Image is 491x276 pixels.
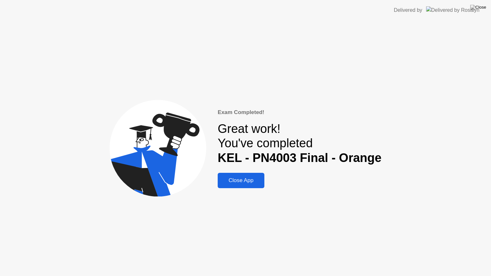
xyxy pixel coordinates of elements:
button: Close App [218,173,264,188]
b: KEL - PN4003 Final - Orange [218,151,381,165]
div: Great work! You've completed [218,122,381,165]
img: Delivered by Rosalyn [426,6,479,14]
div: Exam Completed! [218,108,381,117]
img: Close [470,5,486,10]
div: Close App [220,177,262,184]
div: Delivered by [394,6,422,14]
